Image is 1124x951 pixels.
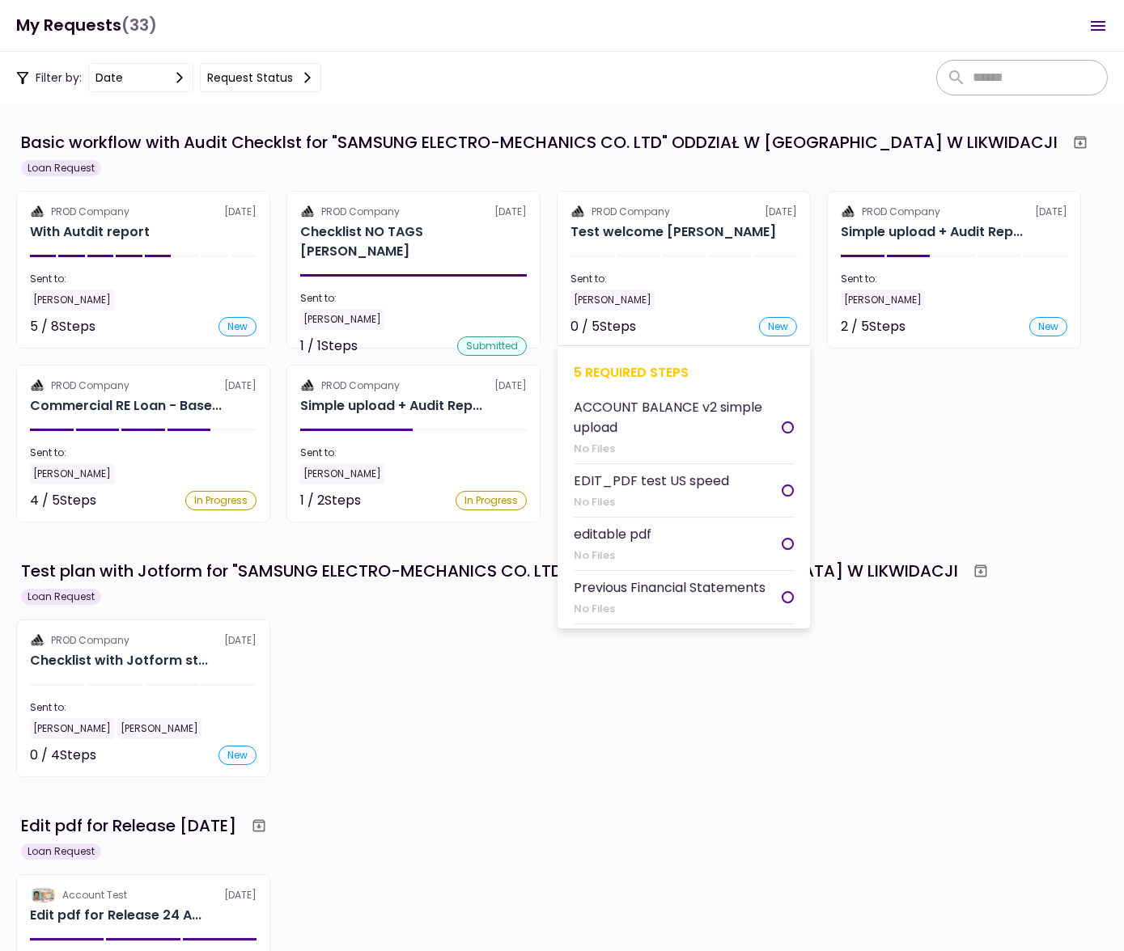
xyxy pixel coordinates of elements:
img: Partner logo [30,205,45,219]
div: 5 required steps [574,362,794,383]
button: Archive workflow [966,556,995,585]
div: [PERSON_NAME] [300,463,384,484]
div: [DATE] [300,205,527,219]
div: Sent to: [841,272,1067,286]
img: Partner logo [30,633,45,648]
div: [DATE] [30,205,257,219]
div: [DATE] [300,378,527,393]
div: 1 / 2 Steps [300,491,361,510]
div: Previous Financial Statements [574,577,766,598]
button: Request status [200,63,321,92]
div: [PERSON_NAME] [570,290,655,311]
div: [DATE] [841,205,1067,219]
div: PROD Company [51,205,129,219]
div: Simple upload + Audit Report simple upload qwe [300,396,482,416]
img: Partner logo [30,888,56,902]
div: [PERSON_NAME] [30,463,114,484]
div: 2 / 5 Steps [841,317,906,336]
div: Basic workflow with Audit Checklst for "SAMSUNG ELECTRO-MECHANICS CO. LTD" ODDZIAŁ W [GEOGRAPHIC_... [21,130,1058,154]
div: Sent to: [570,272,797,286]
div: [PERSON_NAME] [117,718,201,739]
div: EDIT_PDF test US speed [574,471,729,491]
div: new [759,317,797,336]
img: Partner logo [570,205,585,219]
div: 4 / 5 Steps [30,491,96,510]
div: [PERSON_NAME] [30,718,114,739]
div: Loan Request [21,160,101,176]
div: [DATE] [570,205,797,219]
button: date [88,63,193,92]
h2: Checklist NO TAGS [PERSON_NAME] [300,222,527,261]
img: Partner logo [30,378,45,393]
div: Test plan with Jotform for "SAMSUNG ELECTRO-MECHANICS CO. LTD" ODDZIAŁ W [GEOGRAPHIC_DATA] W LIKW... [21,559,958,583]
div: [DATE] [30,888,257,902]
div: 0 / 4 Steps [30,746,96,765]
button: Archive workflow [244,811,274,840]
div: Edit pdf for Release 24 Apr [30,906,201,925]
img: Partner logo [841,205,855,219]
div: new [1029,317,1067,336]
h2: With Autdit report [30,222,150,242]
div: Edit pdf for Release [DATE] [21,814,236,838]
div: Sent to: [300,291,527,306]
div: [PERSON_NAME] [30,290,114,311]
div: date [95,69,123,87]
div: [PERSON_NAME] [841,290,925,311]
div: 1 / 1 Steps [300,336,358,356]
div: new [218,317,257,336]
div: ACCOUNT BALANCE v2 simple upload [574,397,782,437]
div: Checklist with Jotform step [30,651,208,670]
div: No Files [574,547,651,564]
div: In Progress [185,491,257,510]
div: Sent to: [30,446,257,460]
div: PROD Company [321,205,400,219]
div: No Files [574,601,766,617]
div: Simple upload + Audit Report simple upload [841,222,1023,242]
div: submitted [457,336,527,356]
h1: My Requests [16,9,157,42]
div: PROD Company [862,205,940,219]
div: Commercial RE Loan - Base Checklist asdf [30,396,222,416]
div: Sent to: [30,700,257,715]
img: Partner logo [300,205,315,219]
div: No Files [574,494,729,510]
div: new [218,746,257,765]
div: Filter by: [16,63,321,92]
div: PROD Company [51,633,129,648]
div: [PERSON_NAME] [300,309,384,330]
h2: Test welcome [PERSON_NAME] [570,222,776,242]
div: Loan Request [21,843,101,860]
div: Account Test [62,888,127,902]
img: Partner logo [300,378,315,393]
div: PROD Company [592,205,670,219]
div: [DATE] [30,633,257,648]
div: Sent to: [30,272,257,286]
div: 0 / 5 Steps [570,317,636,336]
div: editable pdf [574,524,651,544]
button: Archive workflow [1066,128,1095,157]
div: No Files [574,441,782,457]
div: Loan Request [21,589,101,605]
div: Sent to: [300,446,527,460]
div: PROD Company [51,378,129,393]
div: [DATE] [30,378,257,393]
span: (33) [121,9,157,42]
div: PROD Company [321,378,400,393]
div: 5 / 8 Steps [30,317,95,336]
button: Open menu [1079,6,1118,45]
div: In Progress [456,491,527,510]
